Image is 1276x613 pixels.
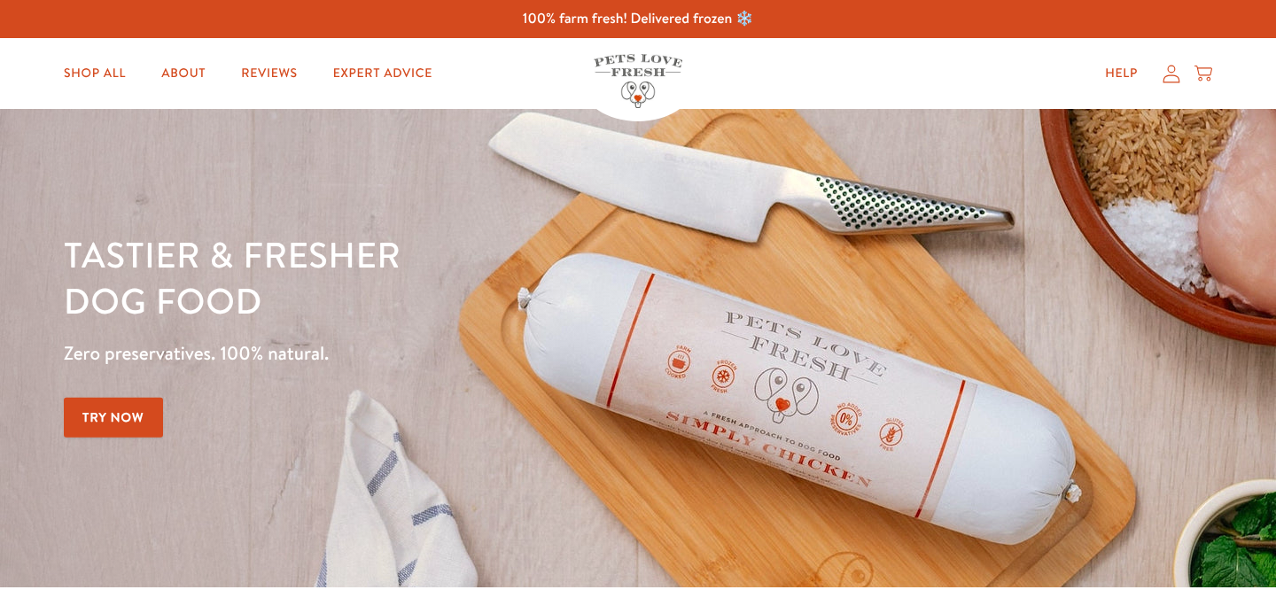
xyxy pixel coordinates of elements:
[147,56,220,91] a: About
[64,231,829,323] h1: Tastier & fresher dog food
[64,398,163,438] a: Try Now
[594,54,682,108] img: Pets Love Fresh
[64,338,829,369] p: Zero preservatives. 100% natural.
[1091,56,1152,91] a: Help
[50,56,140,91] a: Shop All
[319,56,447,91] a: Expert Advice
[227,56,311,91] a: Reviews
